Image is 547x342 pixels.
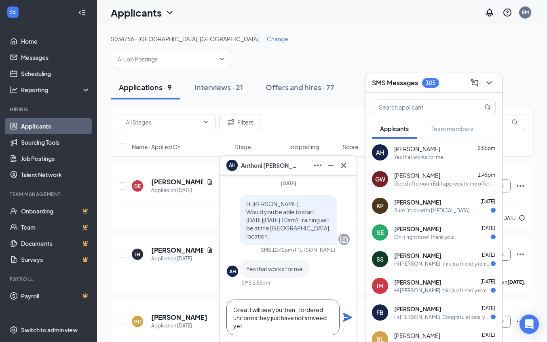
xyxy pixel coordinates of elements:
a: OnboardingCrown [21,203,90,219]
svg: Plane [343,312,353,322]
svg: ChevronDown [165,8,175,17]
div: DE [134,183,141,190]
div: Applied on [DATE] [151,255,213,263]
span: Anthoni [PERSON_NAME] [241,161,298,170]
div: AH [229,268,236,275]
span: [DATE] [480,252,495,258]
svg: Document [207,179,213,185]
input: All Stages [126,118,199,127]
a: TeamCrown [21,219,90,235]
svg: Notifications [485,8,494,17]
button: Ellipses [311,159,324,172]
span: [DATE] [480,332,495,338]
svg: Filter [226,117,236,127]
svg: MagnifyingGlass [484,104,491,110]
a: Scheduling [21,65,90,82]
button: Filter Filters [219,114,260,130]
button: ComposeMessage [468,76,481,89]
span: [PERSON_NAME] [394,278,441,286]
div: Interviews · 21 [194,82,243,92]
button: Minimize [324,159,337,172]
b: [DATE] [507,279,524,285]
span: Hi [PERSON_NAME], Would you be able to start [DATE][DATE] 10am? Training will be at the [GEOGRAPH... [246,200,329,240]
svg: Document [207,247,213,253]
h5: [PERSON_NAME] [151,246,203,255]
svg: Analysis [10,86,18,94]
div: Team Management [10,191,89,198]
svg: ChevronDown [219,56,225,62]
span: Stage [235,143,251,151]
div: On it right now! Thank you! [394,234,454,241]
button: Cross [337,159,350,172]
div: SMS 12:42pm [261,247,292,253]
span: [PERSON_NAME] [394,198,441,206]
div: Offers and hires · 77 [266,82,334,92]
svg: ChevronDown [484,78,494,88]
span: [PERSON_NAME] [394,251,441,260]
span: Yes that works for me [246,265,303,272]
h3: SMS Messages [372,78,418,87]
svg: ChevronDown [203,119,209,125]
input: Search applicant [372,99,468,115]
span: [DATE] [480,225,495,231]
div: IM [377,282,383,290]
span: S034756 - [GEOGRAPHIC_DATA], [GEOGRAPHIC_DATA] [111,35,259,42]
div: Hiring [10,106,89,113]
div: Switch to admin view [21,326,78,334]
svg: Ellipses [313,160,323,170]
div: Hi [PERSON_NAME], this is a friendly reminder. Your meeting with Taco Bell for Nights & Closers: ... [394,287,491,294]
span: [PERSON_NAME] [394,331,440,340]
span: [PERSON_NAME] [394,171,440,179]
div: SS [376,255,384,263]
a: Applicants [21,118,90,134]
svg: Minimize [326,160,336,170]
span: [PERSON_NAME] [394,145,440,153]
div: Open Intercom Messenger [520,315,539,334]
button: ChevronDown [483,76,496,89]
div: SE [377,228,384,236]
svg: ComposeMessage [470,78,479,88]
a: Talent Network [21,167,90,183]
span: Name · Applied On [132,143,181,151]
svg: Company [339,234,349,244]
div: FB [376,308,384,317]
div: Hi [PERSON_NAME], this is a friendly reminder. Please select a meeting time slot for your Nights ... [394,260,491,267]
span: • [PERSON_NAME] [292,247,335,253]
svg: QuestionInfo [503,8,512,17]
span: Team members [431,125,473,132]
span: Job posting [289,143,319,151]
span: Applicants [380,125,409,132]
div: Sure I'm ok with [MEDICAL_DATA] [394,207,470,214]
svg: Cross [339,160,348,170]
svg: Settings [10,326,18,334]
span: [DATE] [281,180,296,186]
div: Payroll [10,276,89,283]
span: 1:45pm [478,172,495,178]
span: [PERSON_NAME] [394,225,441,233]
div: EM [522,9,529,16]
textarea: Great I will see you then. I ordered uniforms they just have not arriveed yet [226,300,340,335]
div: KP [376,202,384,210]
span: [DATE] [480,198,495,205]
div: Applied on [DATE] [151,322,207,330]
div: Applied on [DATE] [151,186,213,194]
h5: [PERSON_NAME] [151,177,203,186]
a: Messages [21,49,90,65]
a: PayrollCrown [21,288,90,304]
a: Job Postings [21,150,90,167]
svg: Ellipses [515,317,525,326]
span: 2:55pm [478,145,495,151]
svg: Ellipses [515,181,525,191]
div: Applications · 9 [119,82,172,92]
span: [DATE] [480,305,495,311]
div: AH [376,148,384,156]
div: SMS 2:55pm [241,279,270,286]
a: DocumentsCrown [21,235,90,251]
div: GD [134,318,142,325]
a: Home [21,33,90,49]
div: JH [135,251,140,258]
div: Hi [PERSON_NAME]. Congratulations, your meeting with [PERSON_NAME] for Crew Members: Cashier/Serv... [394,314,491,321]
input: All Job Postings [118,55,215,63]
div: Reporting [21,86,91,94]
